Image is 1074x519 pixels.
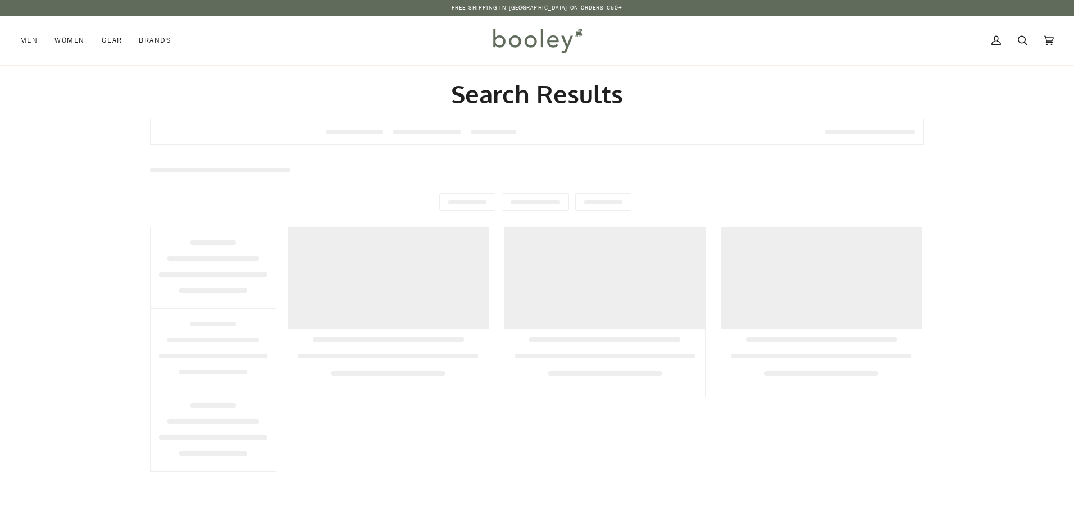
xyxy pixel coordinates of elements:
[46,16,93,65] a: Women
[20,16,46,65] a: Men
[20,35,38,46] span: Men
[102,35,122,46] span: Gear
[488,24,586,57] img: Booley
[54,35,84,46] span: Women
[93,16,131,65] a: Gear
[139,35,171,46] span: Brands
[150,79,924,110] h2: Search Results
[452,3,622,12] p: Free Shipping in [GEOGRAPHIC_DATA] on Orders €50+
[130,16,180,65] a: Brands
